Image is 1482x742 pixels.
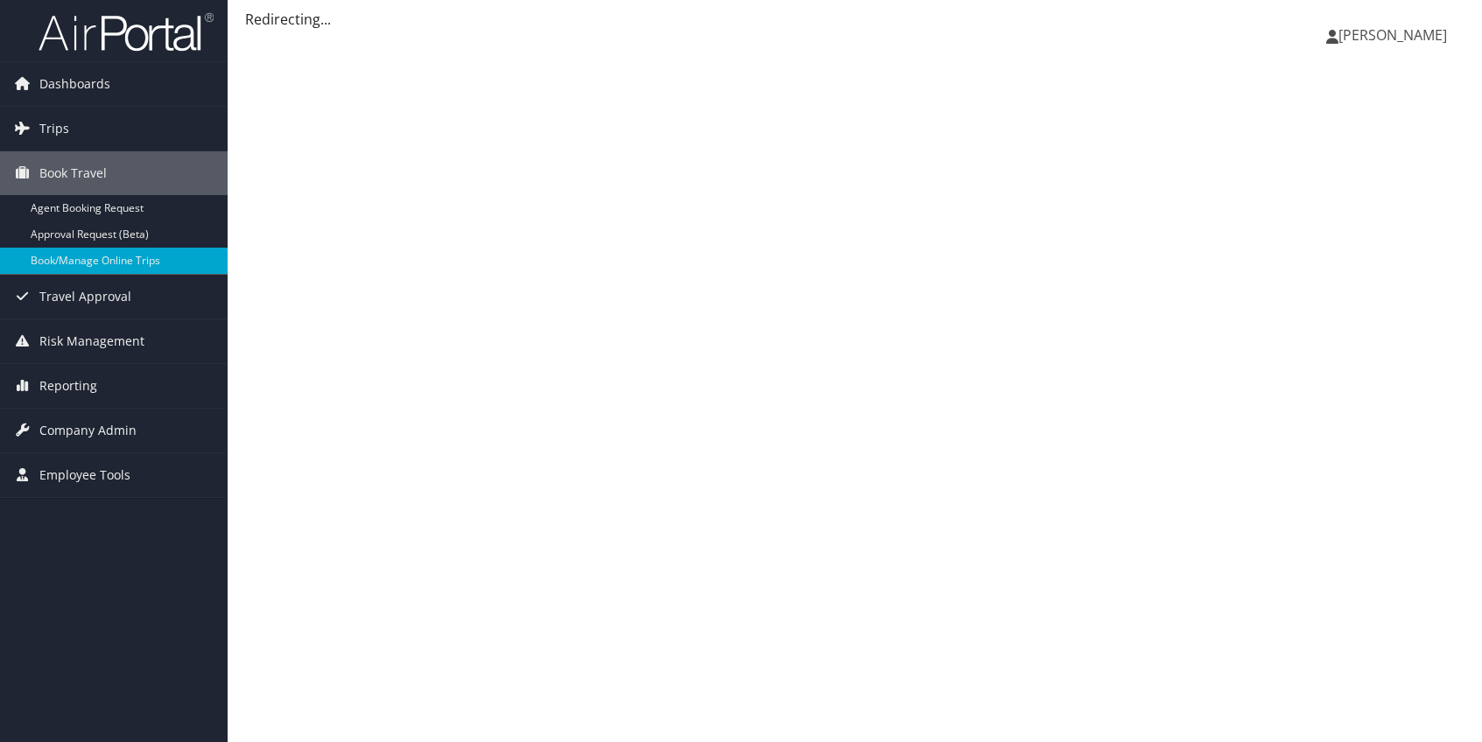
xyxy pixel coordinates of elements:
span: Company Admin [39,409,137,452]
span: Employee Tools [39,453,130,497]
span: Reporting [39,364,97,408]
span: Dashboards [39,62,110,106]
div: Redirecting... [245,9,1464,30]
span: Book Travel [39,151,107,195]
img: airportal-logo.png [39,11,214,52]
span: Risk Management [39,319,144,363]
span: Trips [39,107,69,150]
a: [PERSON_NAME] [1326,9,1464,61]
span: Travel Approval [39,275,131,318]
span: [PERSON_NAME] [1338,25,1447,45]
